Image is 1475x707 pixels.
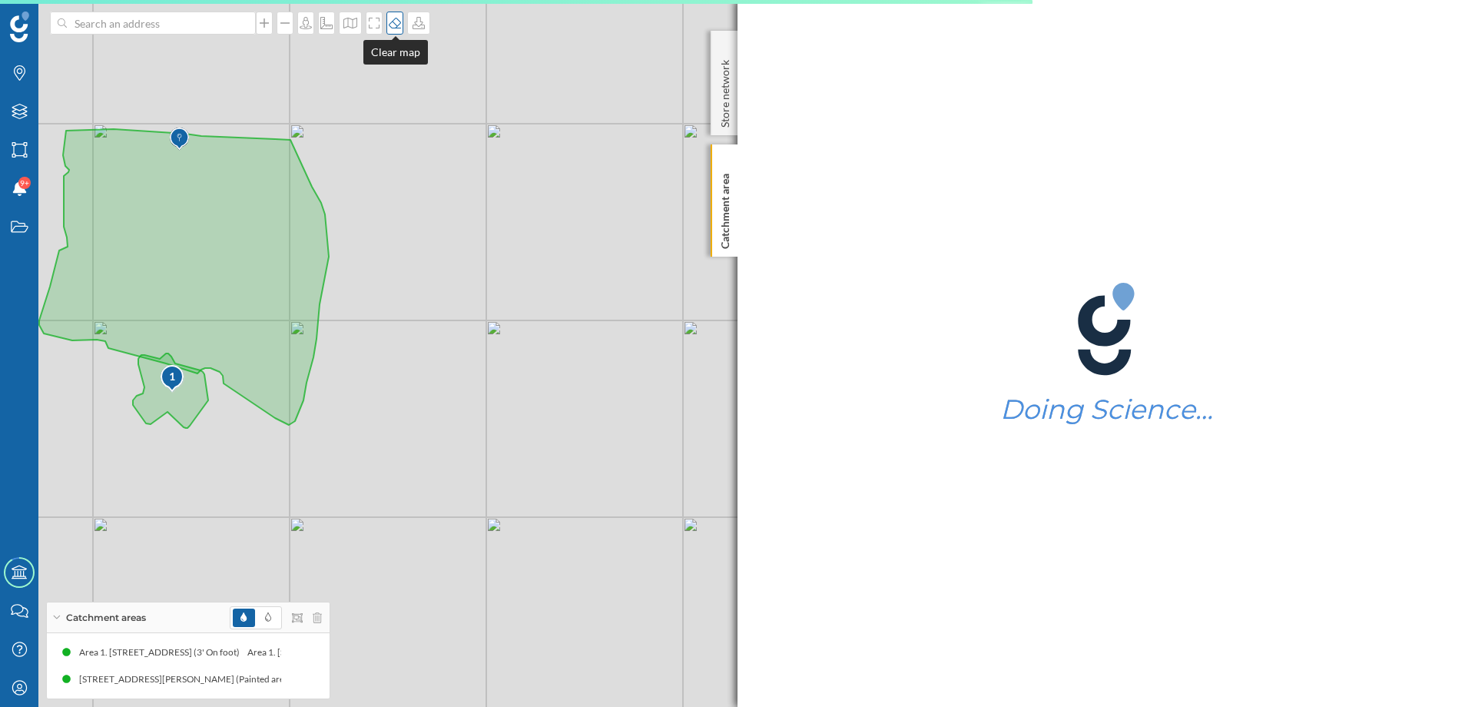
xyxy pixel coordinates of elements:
img: Geoblink Logo [10,12,29,42]
div: 1 [160,369,185,384]
div: Clear map [363,40,428,65]
img: Marker [170,124,189,154]
span: Catchment areas [66,611,146,625]
p: Catchment area [718,168,733,249]
div: Area 1. [STREET_ADDRESS] (3' On foot) [62,645,230,660]
div: 1 [160,364,183,392]
span: 9+ [20,175,29,191]
h1: Doing Science… [1000,395,1213,424]
p: Store network [718,54,733,128]
span: Soporte [32,11,87,25]
div: [STREET_ADDRESS][PERSON_NAME] (Painted area) [79,672,300,687]
img: pois-map-marker.svg [160,364,186,394]
div: Area 1. [STREET_ADDRESS] (3' On foot) [230,645,399,660]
